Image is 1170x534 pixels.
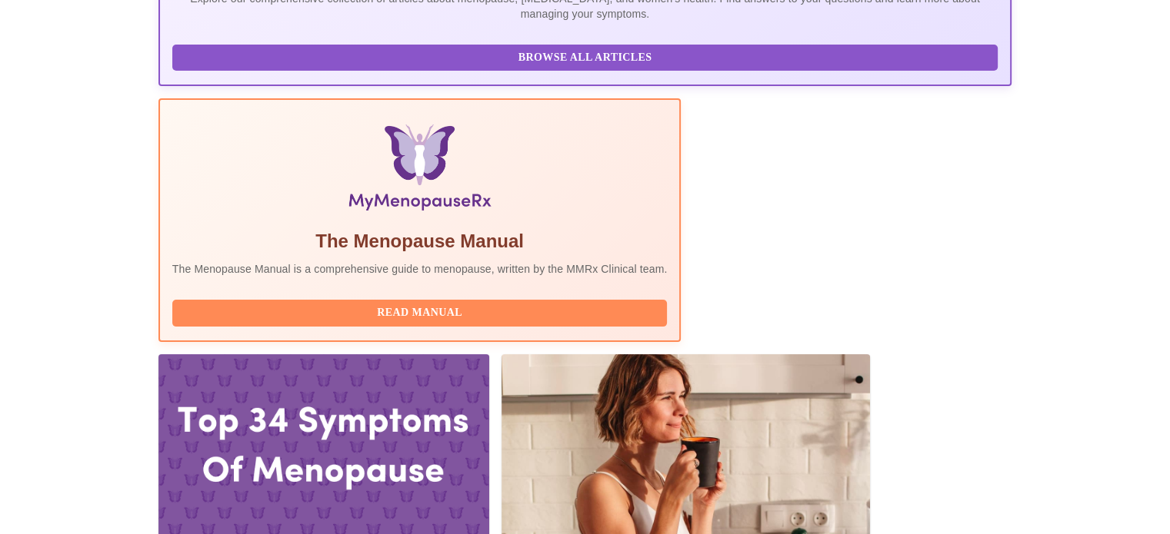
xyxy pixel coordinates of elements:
[172,229,668,254] h5: The Menopause Manual
[172,300,668,327] button: Read Manual
[188,303,652,323] span: Read Manual
[251,124,588,217] img: Menopause Manual
[172,305,672,318] a: Read Manual
[172,50,1002,63] a: Browse All Articles
[172,45,998,71] button: Browse All Articles
[188,48,983,68] span: Browse All Articles
[172,261,668,277] p: The Menopause Manual is a comprehensive guide to menopause, written by the MMRx Clinical team.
